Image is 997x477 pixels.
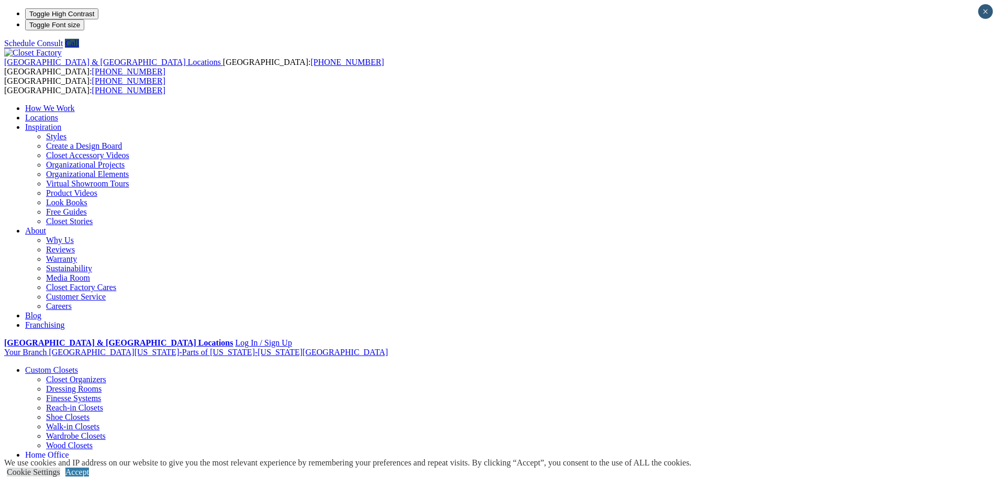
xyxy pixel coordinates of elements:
a: Sustainability [46,264,92,273]
a: [GEOGRAPHIC_DATA] & [GEOGRAPHIC_DATA] Locations [4,58,223,66]
span: [GEOGRAPHIC_DATA]: [GEOGRAPHIC_DATA]: [4,58,384,76]
a: Closet Factory Cares [46,283,116,292]
a: Organizational Elements [46,170,129,179]
span: Toggle High Contrast [29,10,94,18]
a: Shoe Closets [46,413,89,421]
a: Inspiration [25,123,61,131]
a: Wardrobe Closets [46,431,106,440]
a: Reach-in Closets [46,403,103,412]
a: [GEOGRAPHIC_DATA] & [GEOGRAPHIC_DATA] Locations [4,338,233,347]
a: Schedule Consult [4,39,63,48]
a: Closet Accessory Videos [46,151,129,160]
a: [PHONE_NUMBER] [92,86,165,95]
a: Accept [65,468,89,476]
a: [PHONE_NUMBER] [92,67,165,76]
a: Blog [25,311,41,320]
a: Closet Stories [46,217,93,226]
a: Call [65,39,79,48]
a: Closet Organizers [46,375,106,384]
a: Look Books [46,198,87,207]
a: Finesse Systems [46,394,101,403]
a: Home Office [25,450,69,459]
a: Wood Closets [46,441,93,450]
span: [GEOGRAPHIC_DATA]: [GEOGRAPHIC_DATA]: [4,76,165,95]
a: [PHONE_NUMBER] [310,58,384,66]
button: Close [978,4,993,19]
span: Toggle Font size [29,21,80,29]
a: How We Work [25,104,75,113]
a: Your Branch [GEOGRAPHIC_DATA][US_STATE]-Parts of [US_STATE]-[US_STATE][GEOGRAPHIC_DATA] [4,348,388,357]
a: Virtual Showroom Tours [46,179,129,188]
a: Why Us [46,236,74,245]
a: Franchising [25,320,65,329]
a: Locations [25,113,58,122]
span: [GEOGRAPHIC_DATA] & [GEOGRAPHIC_DATA] Locations [4,58,221,66]
a: Media Room [46,273,90,282]
a: Custom Closets [25,365,78,374]
span: [GEOGRAPHIC_DATA][US_STATE]-Parts of [US_STATE]-[US_STATE][GEOGRAPHIC_DATA] [49,348,388,357]
a: Free Guides [46,207,87,216]
img: Closet Factory [4,48,62,58]
button: Toggle Font size [25,19,84,30]
a: Walk-in Closets [46,422,99,431]
a: Warranty [46,254,77,263]
a: Careers [46,302,72,310]
a: Product Videos [46,188,97,197]
a: Reviews [46,245,75,254]
a: Log In / Sign Up [235,338,292,347]
a: Cookie Settings [7,468,60,476]
div: We use cookies and IP address on our website to give you the most relevant experience by remember... [4,458,691,468]
a: [PHONE_NUMBER] [92,76,165,85]
a: Organizational Projects [46,160,125,169]
button: Toggle High Contrast [25,8,98,19]
a: Dressing Rooms [46,384,102,393]
a: Styles [46,132,66,141]
a: Create a Design Board [46,141,122,150]
span: Your Branch [4,348,47,357]
a: About [25,226,46,235]
a: Customer Service [46,292,106,301]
